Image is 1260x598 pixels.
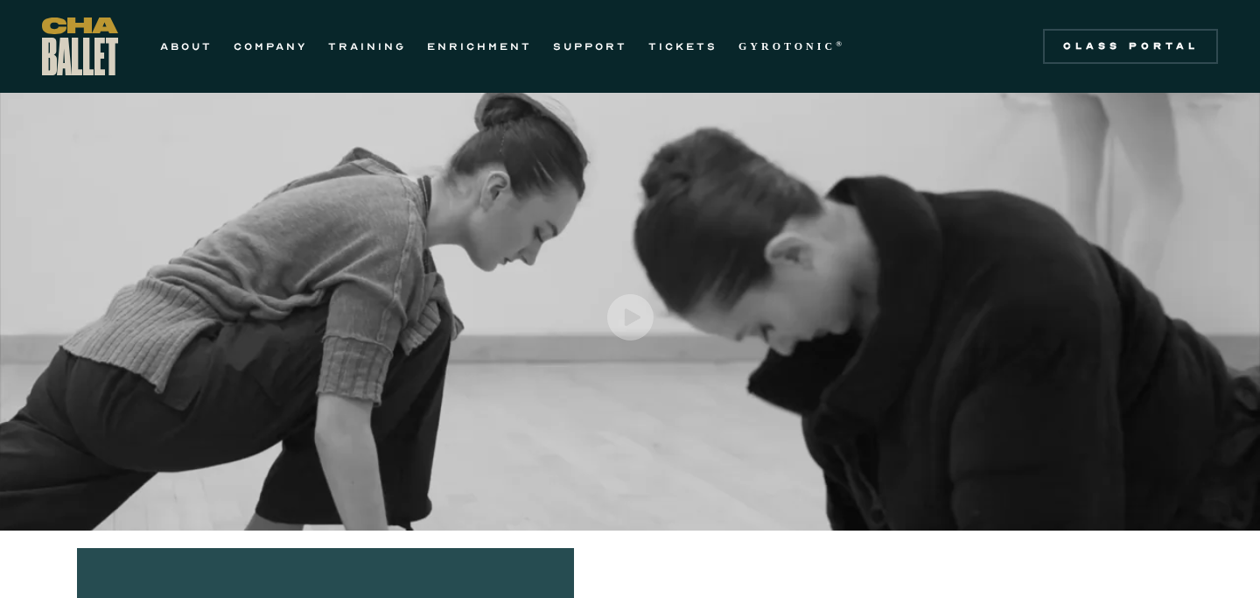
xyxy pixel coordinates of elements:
[234,36,307,57] a: COMPANY
[1043,29,1218,64] a: Class Portal
[738,36,845,57] a: GYROTONIC®
[427,36,532,57] a: ENRICHMENT
[648,36,717,57] a: TICKETS
[1053,39,1207,53] div: Class Portal
[738,40,836,53] strong: GYROTONIC
[553,36,627,57] a: SUPPORT
[42,18,118,75] a: home
[328,36,406,57] a: TRAINING
[836,39,845,48] sup: ®
[160,36,213,57] a: ABOUT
